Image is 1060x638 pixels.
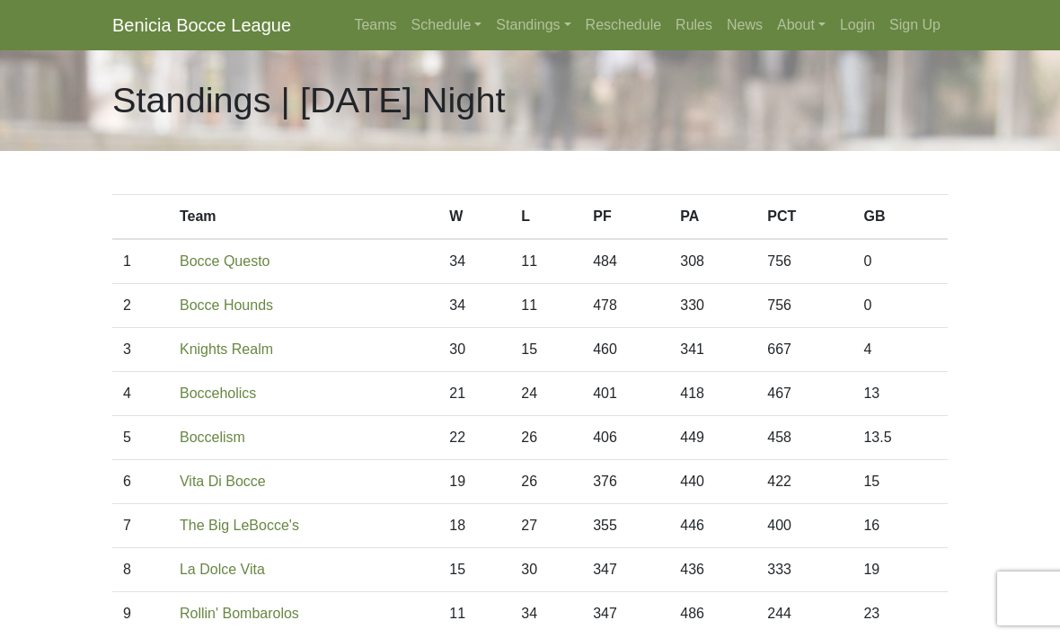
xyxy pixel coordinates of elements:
td: 484 [582,239,669,284]
td: 460 [582,328,669,372]
a: Vita Di Bocce [180,474,266,489]
td: 34 [510,592,582,636]
a: Sign Up [882,7,948,43]
td: 34 [438,239,510,284]
td: 9 [112,592,169,636]
a: News [720,7,770,43]
a: Benicia Bocce League [112,7,291,43]
td: 355 [582,504,669,548]
td: 21 [438,372,510,416]
a: About [770,7,833,43]
td: 436 [669,548,756,592]
td: 330 [669,284,756,328]
a: Schedule [404,7,490,43]
td: 308 [669,239,756,284]
td: 15 [510,328,582,372]
th: PA [669,195,756,240]
a: Bocceholics [180,385,256,401]
td: 422 [756,460,852,504]
td: 11 [510,284,582,328]
td: 1 [112,239,169,284]
td: 23 [852,592,948,636]
a: Knights Realm [180,341,273,357]
td: 4 [852,328,948,372]
td: 27 [510,504,582,548]
td: 30 [510,548,582,592]
td: 13.5 [852,416,948,460]
td: 376 [582,460,669,504]
a: Bocce Hounds [180,297,273,313]
td: 244 [756,592,852,636]
td: 18 [438,504,510,548]
td: 15 [852,460,948,504]
a: Standings [489,7,578,43]
th: PCT [756,195,852,240]
td: 400 [756,504,852,548]
h1: Standings | [DATE] Night [112,79,506,122]
td: 458 [756,416,852,460]
td: 406 [582,416,669,460]
td: 19 [852,548,948,592]
td: 347 [582,592,669,636]
td: 22 [438,416,510,460]
th: W [438,195,510,240]
td: 756 [756,284,852,328]
td: 446 [669,504,756,548]
td: 24 [510,372,582,416]
a: Rollin' Bombarolos [180,606,299,621]
td: 0 [852,284,948,328]
td: 756 [756,239,852,284]
th: PF [582,195,669,240]
td: 5 [112,416,169,460]
td: 16 [852,504,948,548]
a: Bocce Questo [180,253,270,269]
td: 341 [669,328,756,372]
td: 11 [510,239,582,284]
th: GB [852,195,948,240]
td: 4 [112,372,169,416]
td: 333 [756,548,852,592]
td: 347 [582,548,669,592]
td: 13 [852,372,948,416]
td: 34 [438,284,510,328]
td: 11 [438,592,510,636]
td: 2 [112,284,169,328]
td: 26 [510,416,582,460]
td: 478 [582,284,669,328]
td: 7 [112,504,169,548]
td: 667 [756,328,852,372]
td: 467 [756,372,852,416]
th: Team [169,195,438,240]
td: 440 [669,460,756,504]
a: Boccelism [180,430,245,445]
a: Rules [668,7,720,43]
td: 3 [112,328,169,372]
td: 418 [669,372,756,416]
td: 15 [438,548,510,592]
a: Reschedule [579,7,669,43]
a: Teams [347,7,403,43]
td: 449 [669,416,756,460]
td: 0 [852,239,948,284]
td: 8 [112,548,169,592]
td: 26 [510,460,582,504]
td: 30 [438,328,510,372]
th: L [510,195,582,240]
a: The Big LeBocce's [180,518,299,533]
a: La Dolce Vita [180,562,265,577]
td: 486 [669,592,756,636]
a: Login [833,7,882,43]
td: 19 [438,460,510,504]
td: 6 [112,460,169,504]
td: 401 [582,372,669,416]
